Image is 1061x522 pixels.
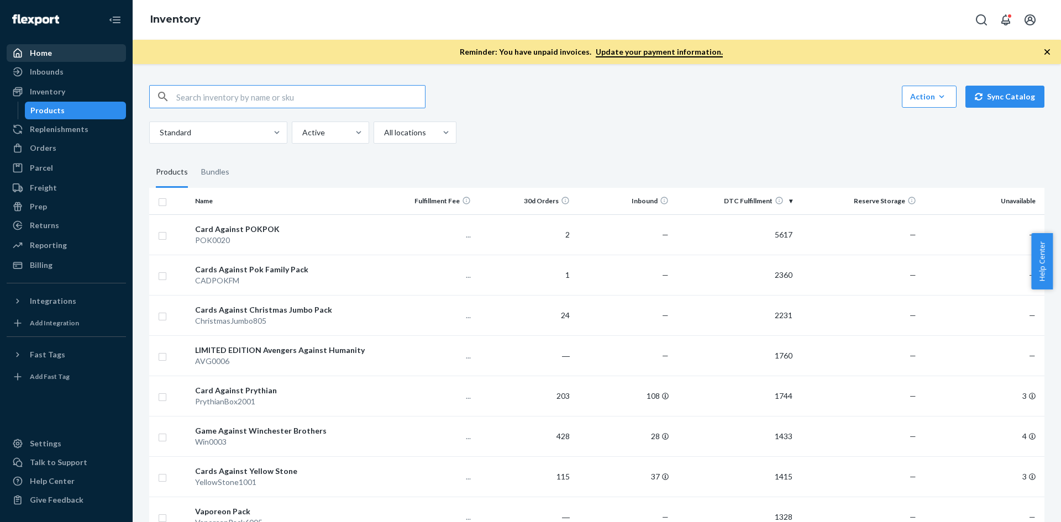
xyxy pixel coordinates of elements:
td: 5617 [673,214,797,255]
td: 1744 [673,376,797,416]
button: Open notifications [995,9,1017,31]
button: Integrations [7,292,126,310]
div: Fast Tags [30,349,65,360]
div: Game Against Winchester Brothers [195,425,372,436]
a: Returns [7,217,126,234]
div: Add Fast Tag [30,372,70,381]
a: Home [7,44,126,62]
div: Action [910,91,948,102]
p: ... [381,350,471,361]
div: POK0020 [195,235,372,246]
td: 24 [475,295,574,335]
span: — [662,512,669,521]
td: 203 [475,376,574,416]
div: Replenishments [30,124,88,135]
div: Integrations [30,296,76,307]
input: Standard [159,127,160,138]
span: — [1029,351,1036,360]
button: Help Center [1031,233,1053,289]
p: ... [381,391,471,402]
div: Products [30,105,65,116]
span: — [910,230,916,239]
th: Name [191,188,376,214]
td: ― [475,335,574,376]
th: Inbound [574,188,673,214]
div: AVG0006 [195,356,372,367]
div: Inventory [30,86,65,97]
td: 28 [574,416,673,456]
div: YellowStone1001 [195,477,372,488]
ol: breadcrumbs [141,4,209,36]
p: Reminder: You have unpaid invoices. [460,46,723,57]
p: ... [381,431,471,442]
p: ... [381,229,471,240]
div: Parcel [30,162,53,173]
div: Billing [30,260,52,271]
div: Cards Against Pok Family Pack [195,264,372,275]
span: — [910,512,916,521]
th: Unavailable [921,188,1044,214]
a: Products [25,102,127,119]
button: Sync Catalog [965,86,1044,108]
span: — [662,351,669,360]
div: PrythianBox2001 [195,396,372,407]
span: — [910,310,916,320]
div: Prep [30,201,47,212]
span: — [910,391,916,400]
span: — [1029,270,1036,280]
td: 37 [574,456,673,497]
div: CADPOKFM [195,275,372,286]
a: Orders [7,139,126,157]
div: Help Center [30,476,75,487]
a: Billing [7,256,126,274]
a: Inbounds [7,63,126,81]
div: Reporting [30,240,67,251]
td: 2231 [673,295,797,335]
div: Products [156,157,188,188]
p: ... [381,471,471,482]
p: ... [381,310,471,321]
input: Search inventory by name or sku [176,86,425,108]
button: Open Search Box [970,9,992,31]
div: Talk to Support [30,457,87,468]
th: 30d Orders [475,188,574,214]
a: Replenishments [7,120,126,138]
div: Give Feedback [30,494,83,505]
a: Reporting [7,236,126,254]
div: Orders [30,143,56,154]
a: Inventory [7,83,126,101]
td: 3 [921,456,1044,497]
a: Parcel [7,159,126,177]
td: 1 [475,255,574,295]
a: Inventory [150,13,201,25]
button: Open account menu [1019,9,1041,31]
td: 115 [475,456,574,497]
div: Card Against Prythian [195,385,372,396]
td: 428 [475,416,574,456]
div: Win0003 [195,436,372,447]
div: Inbounds [30,66,64,77]
span: — [662,230,669,239]
td: 108 [574,376,673,416]
div: Freight [30,182,57,193]
td: 3 [921,376,1044,416]
p: ... [381,270,471,281]
div: Home [30,48,52,59]
a: Freight [7,179,126,197]
span: — [1029,310,1036,320]
input: Active [301,127,302,138]
div: Bundles [201,157,229,188]
div: Vaporeon Pack [195,506,372,517]
button: Fast Tags [7,346,126,363]
button: Action [902,86,957,108]
a: Help Center [7,472,126,490]
span: — [1029,230,1036,239]
button: Close Navigation [104,9,126,31]
td: 4 [921,416,1044,456]
span: — [910,431,916,441]
div: Card Against POKPOK [195,224,372,235]
span: — [1029,512,1036,521]
div: Cards Against Christmas Jumbo Pack [195,304,372,315]
div: Returns [30,220,59,231]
